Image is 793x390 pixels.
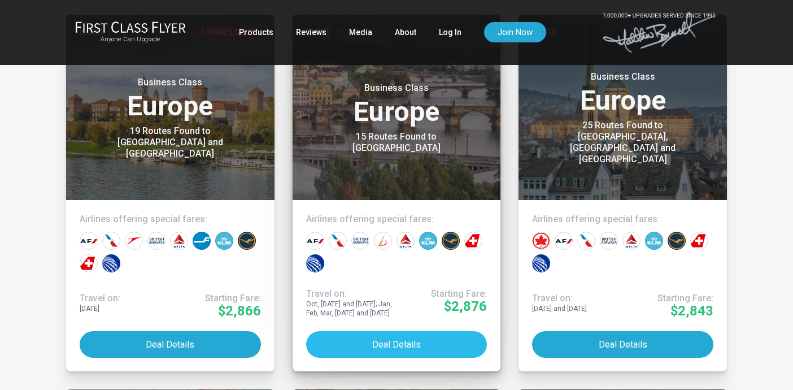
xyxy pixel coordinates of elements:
[239,22,273,42] a: Products
[577,232,595,250] div: American Airlines
[80,254,98,272] div: Swiss
[326,131,467,154] div: 15 Routes Found to [GEOGRAPHIC_DATA]
[75,21,186,33] img: First Class Flyer
[306,254,324,272] div: United
[329,232,347,250] div: American Airlines
[532,331,713,358] button: Deal Details
[668,232,686,250] div: Lufthansa
[464,232,482,250] div: Swiss
[215,232,233,250] div: KLM
[395,22,416,42] a: About
[552,120,694,165] div: 25 Routes Found to [GEOGRAPHIC_DATA], [GEOGRAPHIC_DATA] and [GEOGRAPHIC_DATA]
[80,232,98,250] div: Air France
[306,214,487,225] h4: Airlines offering special fares:
[442,232,460,250] div: Lufthansa
[293,15,501,371] a: [DATE]Business ClassEurope15 Routes Found to [GEOGRAPHIC_DATA]Airlines offering special fares:Tra...
[351,232,369,250] div: British Airways
[80,77,261,120] h3: Europe
[306,232,324,250] div: Air France
[193,232,211,250] div: Finnair
[99,77,241,88] small: Business Class
[518,15,727,371] a: [DATE]Business ClassEurope25 Routes Found to [GEOGRAPHIC_DATA], [GEOGRAPHIC_DATA] and [GEOGRAPHIC...
[296,22,326,42] a: Reviews
[80,331,261,358] button: Deal Details
[349,22,372,42] a: Media
[532,232,550,250] div: Air Canada
[326,83,467,94] small: Business Class
[552,71,694,83] small: Business Class
[75,36,186,44] small: Anyone Can Upgrade
[484,22,546,42] a: Join Now
[622,232,640,250] div: Delta Airlines
[555,232,573,250] div: Air France
[102,254,120,272] div: United
[102,232,120,250] div: American Airlines
[306,331,487,358] button: Deal Details
[396,232,415,250] div: Delta Airlines
[238,232,256,250] div: Lufthansa
[532,214,713,225] h4: Airlines offering special fares:
[75,21,186,44] a: First Class FlyerAnyone Can Upgrade
[99,125,241,159] div: 19 Routes Found to [GEOGRAPHIC_DATA] and [GEOGRAPHIC_DATA]
[147,232,165,250] div: British Airways
[419,232,437,250] div: KLM
[170,232,188,250] div: Delta Airlines
[645,232,663,250] div: KLM
[690,232,708,250] div: Swiss
[439,22,461,42] a: Log In
[306,83,487,125] h3: Europe
[374,232,392,250] div: Brussels Airlines
[532,254,550,272] div: United
[532,71,713,114] h3: Europe
[125,232,143,250] div: Austrian Airlines‎
[600,232,618,250] div: British Airways
[66,15,274,371] a: [DATE]Expires SoonBusiness ClassEurope19 Routes Found to [GEOGRAPHIC_DATA] and [GEOGRAPHIC_DATA]A...
[80,214,261,225] h4: Airlines offering special fares:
